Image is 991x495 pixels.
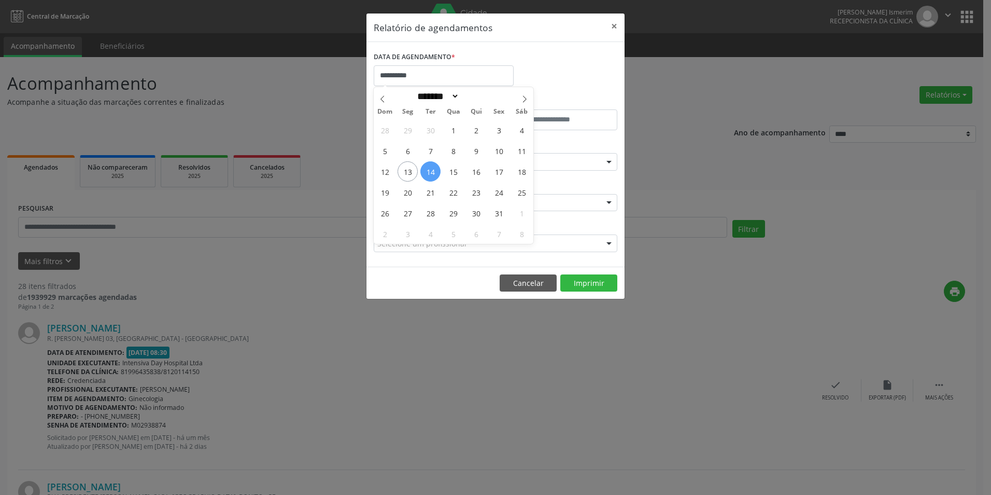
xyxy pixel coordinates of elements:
span: Outubro 10, 2025 [489,141,509,161]
span: Outubro 11, 2025 [512,141,532,161]
select: Month [414,91,459,102]
span: Outubro 20, 2025 [398,182,418,202]
span: Setembro 29, 2025 [398,120,418,140]
span: Novembro 2, 2025 [375,224,395,244]
button: Cancelar [500,274,557,292]
span: Outubro 30, 2025 [466,203,486,223]
span: Novembro 4, 2025 [420,224,441,244]
span: Outubro 22, 2025 [443,182,463,202]
span: Outubro 28, 2025 [420,203,441,223]
span: Outubro 15, 2025 [443,161,463,182]
label: ATÉ [498,93,617,109]
span: Outubro 5, 2025 [375,141,395,161]
span: Outubro 31, 2025 [489,203,509,223]
span: Ter [419,108,442,115]
span: Outubro 17, 2025 [489,161,509,182]
span: Outubro 26, 2025 [375,203,395,223]
span: Qui [465,108,488,115]
span: Outubro 9, 2025 [466,141,486,161]
span: Qua [442,108,465,115]
button: Close [604,13,625,39]
span: Novembro 6, 2025 [466,224,486,244]
span: Outubro 3, 2025 [489,120,509,140]
span: Novembro 5, 2025 [443,224,463,244]
span: Seg [397,108,419,115]
span: Outubro 27, 2025 [398,203,418,223]
span: Outubro 16, 2025 [466,161,486,182]
span: Outubro 14, 2025 [420,161,441,182]
span: Outubro 21, 2025 [420,182,441,202]
span: Outubro 19, 2025 [375,182,395,202]
span: Outubro 13, 2025 [398,161,418,182]
span: Dom [374,108,397,115]
span: Outubro 24, 2025 [489,182,509,202]
span: Outubro 8, 2025 [443,141,463,161]
span: Outubro 12, 2025 [375,161,395,182]
input: Year [459,91,493,102]
span: Outubro 7, 2025 [420,141,441,161]
span: Sex [488,108,511,115]
span: Outubro 4, 2025 [512,120,532,140]
button: Imprimir [560,274,617,292]
span: Novembro 1, 2025 [512,203,532,223]
span: Setembro 30, 2025 [420,120,441,140]
span: Selecione um profissional [377,238,466,249]
h5: Relatório de agendamentos [374,21,492,34]
span: Outubro 6, 2025 [398,141,418,161]
span: Novembro 7, 2025 [489,224,509,244]
span: Novembro 3, 2025 [398,224,418,244]
span: Novembro 8, 2025 [512,224,532,244]
span: Outubro 23, 2025 [466,182,486,202]
span: Sáb [511,108,533,115]
span: Outubro 2, 2025 [466,120,486,140]
span: Setembro 28, 2025 [375,120,395,140]
span: Outubro 18, 2025 [512,161,532,182]
span: Outubro 25, 2025 [512,182,532,202]
span: Outubro 1, 2025 [443,120,463,140]
span: Outubro 29, 2025 [443,203,463,223]
label: DATA DE AGENDAMENTO [374,49,455,65]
